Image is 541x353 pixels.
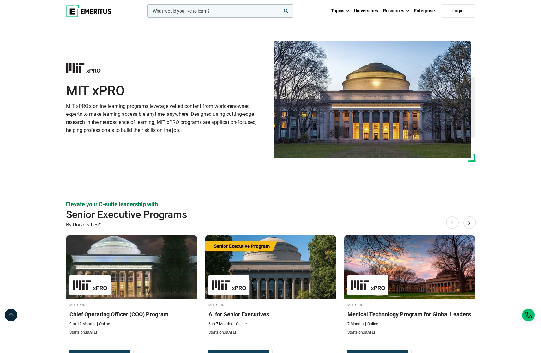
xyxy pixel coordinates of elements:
[441,4,475,18] a: Login
[205,235,336,338] a: AI and Machine Learning Course by MIT xPRO - October 16, 2025 MIT xPRO MIT xPRO AI for Senior Exe...
[208,330,333,335] p: Starts on:
[208,302,333,307] h4: MIT xPRO
[344,235,475,299] img: Medical Technology Program for Global Leaders | Online Healthcare Course
[446,216,459,229] button: Previous
[347,330,472,335] p: Starts on:
[351,278,385,292] img: MIT xPRO
[66,83,267,99] h1: MIT xPRO
[364,330,375,335] span: [DATE]
[66,221,475,229] p: By Universities*
[463,216,476,229] button: Next
[66,235,197,338] a: Leadership Course by MIT xPRO - September 23, 2025 MIT xPRO MIT xPRO Chief Operating Officer (COO...
[66,200,475,208] p: Elevate your C-suite leadership with
[365,321,378,327] p: Online
[344,235,475,338] a: Healthcare Course by MIT xPRO - December 8, 2025 MIT xPRO MIT xPRO Medical Technology Program for...
[66,61,101,75] img: MIT xPRO
[208,321,232,327] p: 6 to 7 Months
[225,330,236,335] span: [DATE]
[69,310,194,318] h3: Chief Operating Officer (COO) Program
[234,321,247,327] p: Online
[69,330,194,335] p: Starts on:
[208,310,333,318] h3: AI for Senior Executives
[66,208,434,221] h2: Senior Executive Programs
[347,302,472,307] h4: MIT xPRO
[86,330,97,335] span: [DATE]
[66,102,267,134] p: MIT xPRO’s online learning programs leverage vetted content from world-renowned experts to make l...
[147,4,293,18] input: woocommerce-product-search-field-0
[97,321,110,327] p: Online
[347,310,472,318] h3: Medical Technology Program for Global Leaders
[205,235,336,299] img: AI for Senior Executives | Online AI and Machine Learning Course
[66,235,197,299] img: Chief Operating Officer (COO) Program | Online Leadership Course
[347,321,364,327] p: 7 Months
[274,41,471,158] img: MIT xPRO
[73,278,107,292] img: MIT xPRO
[69,321,95,327] p: 9 to 12 Months
[212,278,246,292] img: MIT xPRO
[69,302,194,307] h4: MIT xPRO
